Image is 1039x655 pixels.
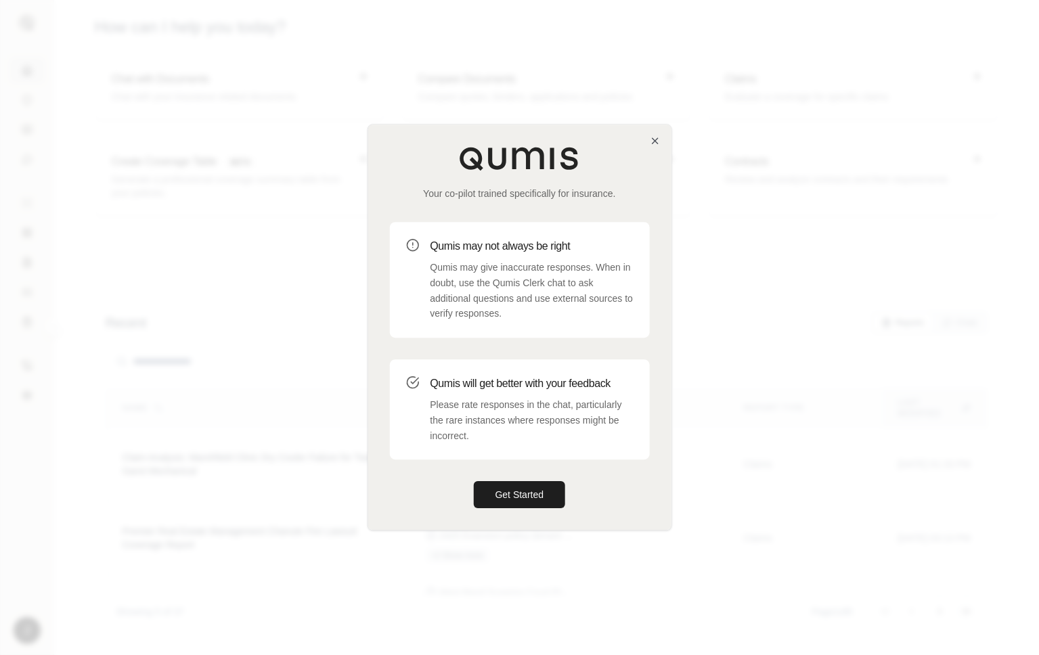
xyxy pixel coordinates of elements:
h3: Qumis may not always be right [430,238,634,254]
h3: Qumis will get better with your feedback [430,376,634,392]
button: Get Started [474,482,566,509]
p: Please rate responses in the chat, particularly the rare instances where responses might be incor... [430,397,634,443]
p: Your co-pilot trained specifically for insurance. [390,187,650,200]
p: Qumis may give inaccurate responses. When in doubt, use the Qumis Clerk chat to ask additional qu... [430,260,634,321]
img: Qumis Logo [459,146,581,171]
